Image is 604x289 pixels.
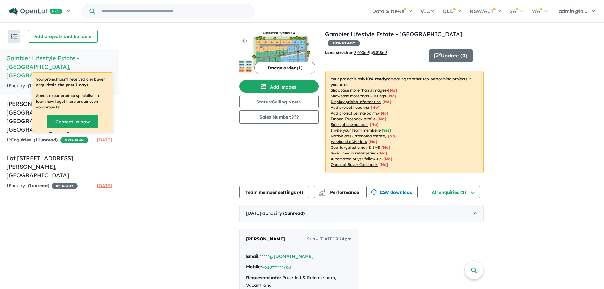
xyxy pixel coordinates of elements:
span: - 1 Enquir y [261,210,305,216]
span: [ Yes ] [382,128,391,133]
div: 12 Enquir ies [6,136,88,144]
button: Performance [314,186,361,198]
span: [PERSON_NAME] [246,236,285,242]
div: [DATE] [239,205,484,222]
button: Update (0) [429,49,473,62]
span: [ No ] [388,88,397,93]
b: 10 % ready [365,76,386,81]
span: [ No ] [371,105,380,110]
b: in the past 7 days. [53,82,89,87]
span: [ No ] [380,111,388,115]
button: All enquiries (1) [423,186,480,198]
strong: Email: [246,253,260,259]
u: Embed Facebook profile [331,116,376,121]
u: Geo-targeted email & SMS [331,145,380,150]
span: [No] [378,151,387,155]
span: [No] [388,134,397,138]
span: [ No ] [387,94,396,98]
span: [No] [368,139,377,144]
span: to [369,50,387,55]
strong: ( unread) [283,210,305,216]
span: [ No ] [370,122,379,127]
img: sort.svg [11,34,17,39]
p: Your project hasn't received any buyer enquiries [36,76,109,88]
span: 10 % READY [328,40,360,46]
span: 1 [29,83,32,89]
a: [PERSON_NAME] [246,235,285,243]
span: 1 [285,210,287,216]
button: Sales Number:??? [239,110,319,124]
button: Image order (1) [254,62,315,74]
h5: [PERSON_NAME][GEOGRAPHIC_DATA] - [GEOGRAPHIC_DATA] , [GEOGRAPHIC_DATA] [6,100,112,134]
button: Status:Selling Now [239,95,319,108]
u: Native ads (Promoted estate) [331,134,386,138]
span: 11 [35,137,40,143]
u: 5,318 m [373,50,387,55]
u: Automated buyer follow-up [331,156,382,161]
u: Social media retargeting [331,151,377,155]
span: [No] [379,162,388,167]
sup: 2 [367,50,369,53]
div: 1 Enquir y [6,182,78,190]
strong: Requested info: [246,275,281,280]
span: 1 [29,183,32,188]
h5: Lot [STREET_ADDRESS][PERSON_NAME] , [GEOGRAPHIC_DATA] [6,154,112,180]
p: Your project is only comparing to other top-performing projects in your area: - - - - - - - - - -... [325,71,484,173]
p: from [325,49,424,56]
u: get more enquiries [59,99,94,104]
b: Land sizes [325,50,346,55]
u: Display pricing information [331,99,381,104]
u: 3,000 m [354,50,369,55]
strong: ( unread) [28,83,49,89]
span: DATA PLAN [60,137,88,143]
img: bar-chart.svg [319,191,325,195]
span: Performance [320,189,359,195]
u: OpenLot Buyer Cashback [331,162,378,167]
img: line-chart.svg [319,189,325,193]
u: Weekend eDM slots [331,139,367,144]
sup: 2 [386,50,387,53]
span: [No] [381,145,390,150]
u: Add project selling-points [331,111,378,115]
u: Invite your team members [331,128,380,133]
u: Sales phone number [331,122,368,127]
button: Add projects and builders [28,30,98,43]
h5: Gambier Lifestyle Estate - [GEOGRAPHIC_DATA] , [GEOGRAPHIC_DATA] [6,54,112,80]
a: Gambier Lifestyle Estate - [GEOGRAPHIC_DATA] [325,30,462,38]
p: Speak to our product specialists to learn how to on your projects ! [36,93,109,110]
a: Contact us now [47,115,98,128]
span: admin@la... [559,8,587,14]
span: 5 % READY [52,183,78,189]
img: Openlot PRO Logo White [9,8,62,16]
button: Team member settings (4) [239,186,309,198]
span: [DATE] [97,183,112,188]
span: [ No ] [377,116,386,121]
span: Sun - [DATE] 9:24pm [307,235,352,243]
img: download icon [371,189,377,196]
u: Showcase more than 3 images [331,88,386,93]
u: Showcase more than 3 listings [331,94,386,98]
button: CSV download [366,186,418,198]
span: [No] [383,156,392,161]
strong: ( unread) [28,183,49,188]
div: 1 Enquir y [6,82,80,90]
span: [ No ] [382,99,391,104]
img: Gambier Lifestyle Estate - Compton [239,30,319,77]
button: Add images [239,80,319,93]
u: Add project headline [331,105,369,110]
strong: ( unread) [34,137,58,143]
span: 4 [299,189,302,195]
input: Try estate name, suburb, builder or developer [96,4,253,18]
span: [DATE] [97,137,112,143]
strong: Mobile: [246,264,262,270]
